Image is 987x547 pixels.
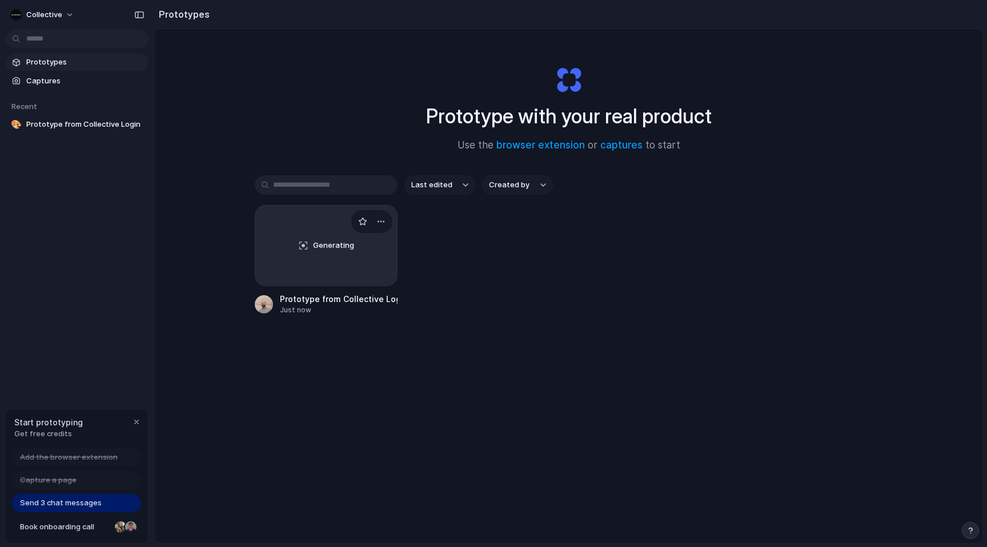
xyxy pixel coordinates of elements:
h2: Prototypes [154,7,210,21]
span: Last edited [411,179,452,191]
a: browser extension [496,139,585,151]
a: Captures [6,73,149,90]
button: Last edited [404,175,475,195]
a: captures [600,139,643,151]
span: Start prototyping [14,416,83,428]
span: Created by [489,179,529,191]
span: Prototype from Collective Login [26,119,144,130]
span: Recent [11,102,37,111]
div: Just now [280,305,398,315]
a: Prototypes [6,54,149,71]
span: Generating [313,240,354,251]
span: Collective [26,9,62,21]
button: Created by [482,175,553,195]
span: Add the browser extension [20,452,118,463]
a: Book onboarding call [12,518,141,536]
a: 🎨Prototype from Collective Login [6,116,149,133]
span: Captures [26,75,144,87]
span: Capture a page [20,474,77,486]
span: Use the or to start [458,138,680,153]
div: Prototype from Collective Login [280,293,398,305]
div: Christian Iacullo [124,520,138,534]
span: Prototypes [26,57,144,68]
span: Get free credits [14,428,83,440]
div: 🎨 [10,119,22,130]
span: Book onboarding call [20,521,110,533]
button: Collective [6,6,80,24]
div: Nicole Kubica [114,520,127,534]
h1: Prototype with your real product [426,101,712,131]
span: Send 3 chat messages [20,497,102,509]
a: GeneratingPrototype from Collective LoginJust now [255,205,398,315]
